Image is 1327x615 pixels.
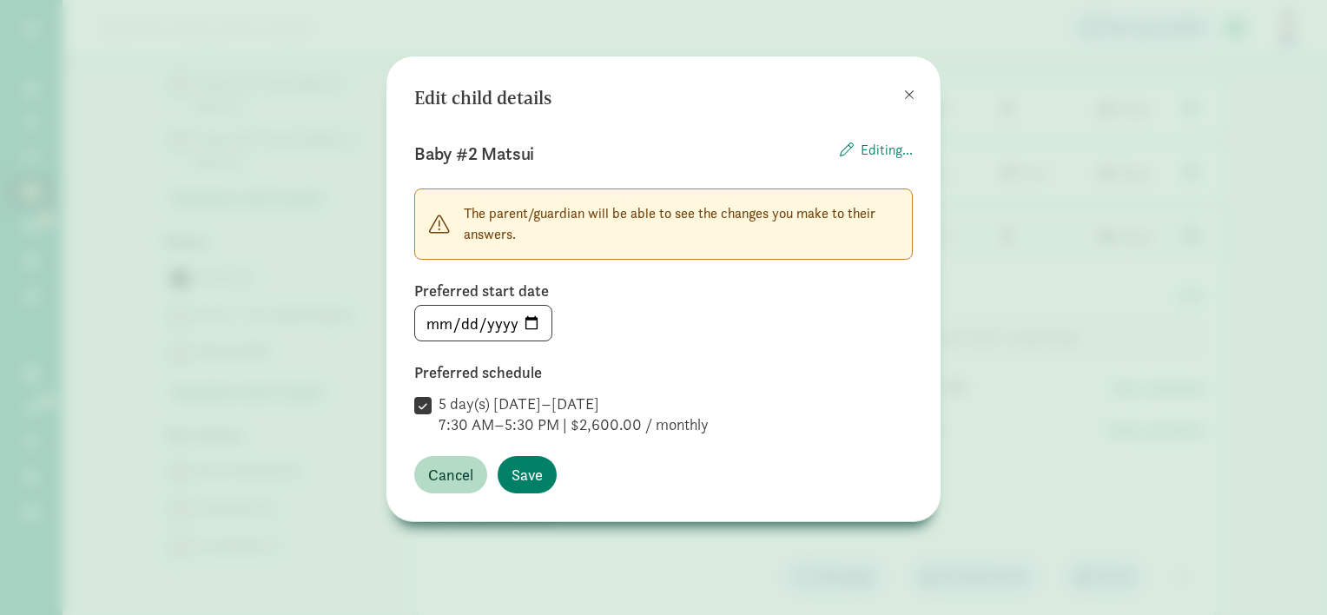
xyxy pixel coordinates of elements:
[439,393,709,414] div: 5 day(s) [DATE]–[DATE]
[512,463,543,486] span: Save
[414,140,534,168] p: Baby #2 Matsui
[498,456,557,493] button: Save
[414,84,551,112] h3: Edit child details
[414,281,913,301] label: Preferred start date
[840,140,913,168] div: Editing...
[414,188,913,260] div: The parent/guardian will be able to see the changes you make to their answers.
[414,456,487,493] button: Cancel
[428,463,473,486] span: Cancel
[439,414,709,435] div: 7:30 AM–5:30 PM | $2,600.00 / monthly
[414,362,913,383] label: Preferred schedule
[1240,532,1327,615] iframe: Chat Widget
